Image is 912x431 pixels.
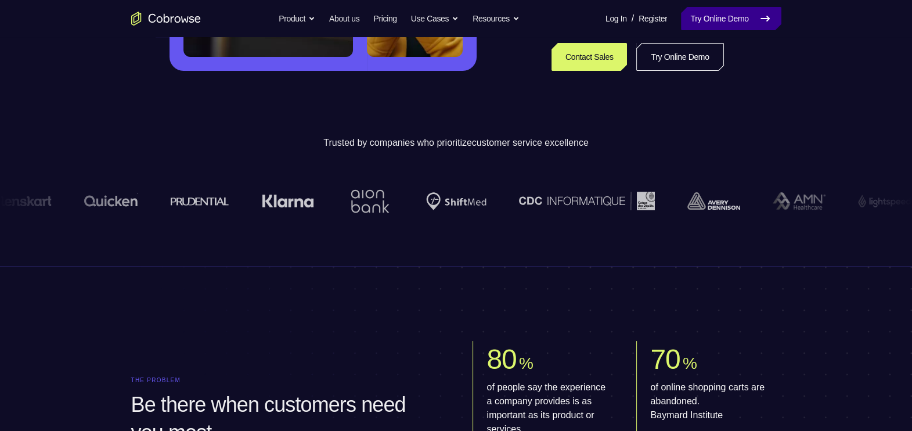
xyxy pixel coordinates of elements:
a: Go to the home page [131,12,201,26]
span: Baymard Institute [651,408,772,422]
img: Klarna [217,194,269,208]
img: Shiftmed [381,192,442,210]
button: Product [279,7,315,30]
img: Aion Bank [302,178,349,225]
p: The problem [131,377,440,384]
a: Log In [605,7,627,30]
span: customer service excellence [472,138,589,148]
img: prudential [126,196,185,206]
span: % [683,354,697,372]
img: avery-dennison [643,192,695,210]
a: Pricing [373,7,396,30]
p: of online shopping carts are abandoned. [651,380,772,422]
span: / [632,12,634,26]
button: Resources [473,7,520,30]
span: 80 [487,344,517,375]
a: Try Online Demo [681,7,781,30]
img: AMN Healthcare [728,192,781,210]
span: % [519,354,533,372]
a: About us [329,7,359,30]
a: Try Online Demo [636,43,723,71]
button: Use Cases [411,7,459,30]
a: Contact Sales [551,43,628,71]
img: CDC Informatique [474,192,610,210]
span: 70 [651,344,680,375]
a: Register [639,7,667,30]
